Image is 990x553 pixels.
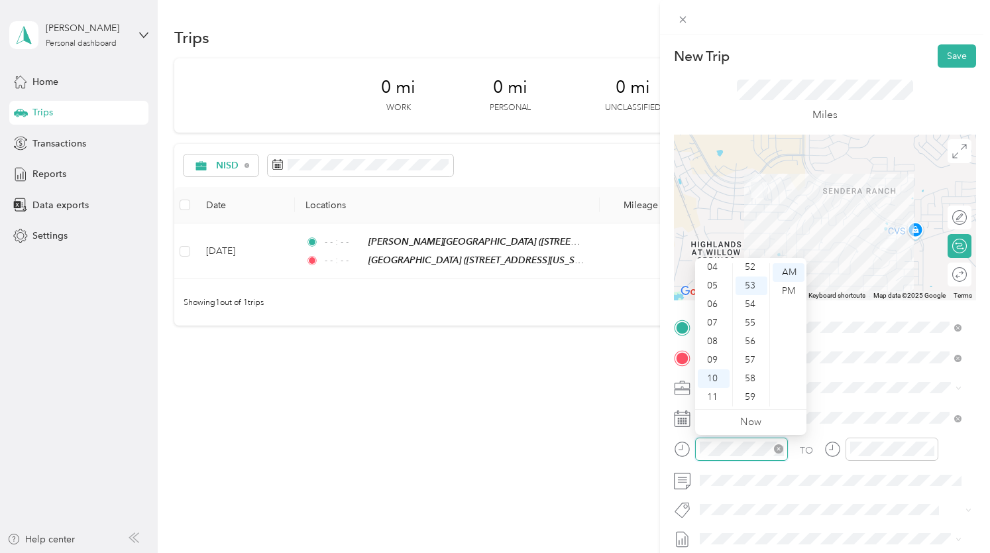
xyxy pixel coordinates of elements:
[677,283,721,300] img: Google
[736,332,767,351] div: 56
[674,47,730,66] p: New Trip
[698,258,730,276] div: 04
[808,291,865,300] button: Keyboard shortcuts
[736,369,767,388] div: 58
[677,283,721,300] a: Open this area in Google Maps (opens a new window)
[916,479,990,553] iframe: Everlance-gr Chat Button Frame
[698,314,730,332] div: 07
[774,444,783,454] span: close-circle
[736,388,767,406] div: 59
[736,276,767,295] div: 53
[736,258,767,276] div: 52
[773,263,804,282] div: AM
[698,295,730,314] div: 06
[873,292,946,299] span: Map data ©2025 Google
[736,351,767,369] div: 57
[812,107,838,123] p: Miles
[698,388,730,406] div: 11
[698,332,730,351] div: 08
[736,314,767,332] div: 55
[698,351,730,369] div: 09
[800,444,813,458] div: TO
[698,276,730,295] div: 05
[773,282,804,300] div: PM
[740,416,761,428] a: Now
[736,295,767,314] div: 54
[938,44,976,68] button: Save
[698,369,730,388] div: 10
